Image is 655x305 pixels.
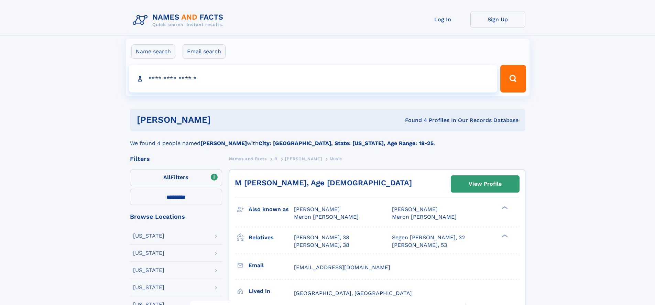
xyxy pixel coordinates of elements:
[259,140,434,146] b: City: [GEOGRAPHIC_DATA], State: [US_STATE], Age Range: 18-25
[235,178,412,187] a: M [PERSON_NAME], Age [DEMOGRAPHIC_DATA]
[500,206,508,210] div: ❯
[130,131,525,148] div: We found 4 people named with .
[133,285,164,290] div: [US_STATE]
[392,206,438,213] span: [PERSON_NAME]
[392,214,457,220] span: Meron [PERSON_NAME]
[451,176,519,192] a: View Profile
[200,140,247,146] b: [PERSON_NAME]
[294,206,340,213] span: [PERSON_NAME]
[274,156,277,161] span: B
[392,234,465,241] a: Segen [PERSON_NAME], 32
[500,65,526,92] button: Search Button
[229,154,267,163] a: Names and Facts
[249,285,294,297] h3: Lived in
[249,232,294,243] h3: Relatives
[133,250,164,256] div: [US_STATE]
[131,44,175,59] label: Name search
[294,214,359,220] span: Meron [PERSON_NAME]
[294,241,349,249] a: [PERSON_NAME], 38
[183,44,226,59] label: Email search
[285,154,322,163] a: [PERSON_NAME]
[249,260,294,271] h3: Email
[330,156,342,161] span: Musie
[415,11,470,28] a: Log In
[249,204,294,215] h3: Also known as
[130,170,222,186] label: Filters
[130,11,229,30] img: Logo Names and Facts
[130,214,222,220] div: Browse Locations
[129,65,498,92] input: search input
[308,117,518,124] div: Found 4 Profiles In Our Records Database
[163,174,171,181] span: All
[392,241,447,249] a: [PERSON_NAME], 53
[470,11,525,28] a: Sign Up
[285,156,322,161] span: [PERSON_NAME]
[294,234,349,241] a: [PERSON_NAME], 38
[294,264,390,271] span: [EMAIL_ADDRESS][DOMAIN_NAME]
[469,176,502,192] div: View Profile
[133,268,164,273] div: [US_STATE]
[500,233,508,238] div: ❯
[294,290,412,296] span: [GEOGRAPHIC_DATA], [GEOGRAPHIC_DATA]
[137,116,308,124] h1: [PERSON_NAME]
[130,156,222,162] div: Filters
[133,233,164,239] div: [US_STATE]
[274,154,277,163] a: B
